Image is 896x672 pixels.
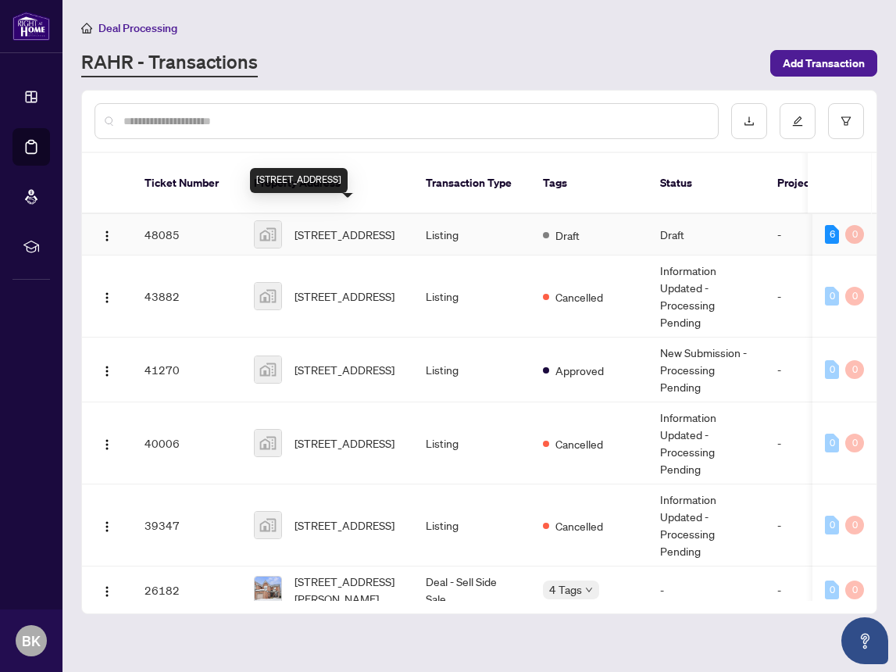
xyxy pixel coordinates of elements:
div: 0 [845,434,864,452]
div: 0 [845,287,864,306]
span: Add Transaction [783,51,865,76]
div: 0 [845,225,864,244]
td: Draft [648,214,765,256]
div: 0 [825,287,839,306]
img: thumbnail-img [255,430,281,456]
div: 0 [845,516,864,534]
td: Listing [413,402,530,484]
td: - [765,484,859,567]
span: Approved [555,362,604,379]
div: 0 [845,360,864,379]
a: RAHR - Transactions [81,49,258,77]
img: thumbnail-img [255,283,281,309]
span: Cancelled [555,517,603,534]
img: Logo [101,365,113,377]
span: filter [841,116,851,127]
td: - [765,256,859,338]
th: Tags [530,153,648,214]
div: 0 [825,581,839,599]
img: Logo [101,438,113,451]
td: - [648,567,765,614]
img: thumbnail-img [255,221,281,248]
button: filter [828,103,864,139]
img: logo [12,12,50,41]
th: Transaction Type [413,153,530,214]
span: edit [792,116,803,127]
img: thumbnail-img [255,577,281,603]
td: 48085 [132,214,241,256]
button: Add Transaction [770,50,877,77]
span: 4 Tags [549,581,582,599]
img: Logo [101,585,113,598]
img: Logo [101,520,113,533]
span: [STREET_ADDRESS] [295,288,394,305]
button: edit [780,103,816,139]
img: thumbnail-img [255,356,281,383]
td: - [765,402,859,484]
td: Information Updated - Processing Pending [648,256,765,338]
img: Logo [101,291,113,304]
button: Logo [95,284,120,309]
td: Listing [413,214,530,256]
span: [STREET_ADDRESS] [295,517,394,534]
div: 6 [825,225,839,244]
td: 43882 [132,256,241,338]
td: - [765,338,859,402]
div: 0 [825,360,839,379]
td: New Submission - Processing Pending [648,338,765,402]
button: Logo [95,431,120,456]
span: Draft [555,227,580,244]
td: 41270 [132,338,241,402]
td: Information Updated - Processing Pending [648,402,765,484]
div: 0 [825,434,839,452]
span: home [81,23,92,34]
span: down [585,586,593,594]
div: 0 [825,516,839,534]
div: [STREET_ADDRESS] [250,168,348,193]
img: thumbnail-img [255,512,281,538]
span: [STREET_ADDRESS] [295,361,394,378]
td: Information Updated - Processing Pending [648,484,765,567]
td: Listing [413,484,530,567]
span: [STREET_ADDRESS] [295,434,394,452]
th: Project Name [765,153,859,214]
button: Logo [95,513,120,538]
img: Logo [101,230,113,242]
td: Listing [413,338,530,402]
div: 0 [845,581,864,599]
td: - [765,567,859,614]
button: Logo [95,577,120,602]
span: Deal Processing [98,21,177,35]
td: 40006 [132,402,241,484]
td: Deal - Sell Side Sale [413,567,530,614]
span: download [744,116,755,127]
span: [STREET_ADDRESS] [295,226,394,243]
span: Cancelled [555,288,603,306]
span: BK [22,630,41,652]
th: Ticket Number [132,153,241,214]
button: download [731,103,767,139]
span: [STREET_ADDRESS][PERSON_NAME] [295,573,401,607]
span: Cancelled [555,435,603,452]
td: 26182 [132,567,241,614]
td: 39347 [132,484,241,567]
th: Status [648,153,765,214]
button: Logo [95,222,120,247]
th: Property Address [241,153,413,214]
button: Open asap [841,617,888,664]
button: Logo [95,357,120,382]
td: Listing [413,256,530,338]
td: - [765,214,859,256]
